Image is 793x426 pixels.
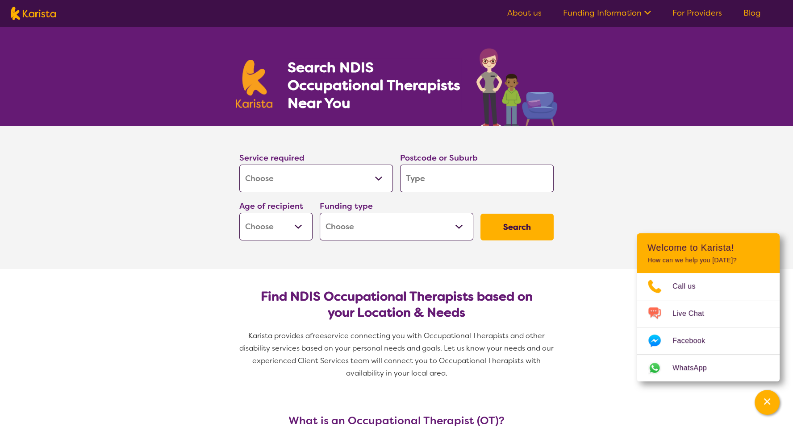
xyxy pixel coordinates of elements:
[672,334,716,347] span: Facebook
[248,331,310,340] span: Karista provides a
[239,201,303,211] label: Age of recipient
[239,331,555,378] span: service connecting you with Occupational Therapists and other disability services based on your p...
[672,280,706,293] span: Call us
[637,273,780,381] ul: Choose channel
[637,233,780,381] div: Channel Menu
[400,165,554,192] input: Type
[672,361,718,375] span: WhatsApp
[672,307,715,320] span: Live Chat
[672,8,722,18] a: For Providers
[507,8,542,18] a: About us
[320,201,373,211] label: Funding type
[743,8,761,18] a: Blog
[310,331,324,340] span: free
[11,7,56,20] img: Karista logo
[476,48,557,126] img: occupational-therapy
[647,242,769,253] h2: Welcome to Karista!
[236,60,272,108] img: Karista logo
[400,153,478,163] label: Postcode or Suburb
[563,8,651,18] a: Funding Information
[647,256,769,264] p: How can we help you [DATE]?
[755,390,780,415] button: Channel Menu
[246,289,547,321] h2: Find NDIS Occupational Therapists based on your Location & Needs
[480,214,554,240] button: Search
[637,355,780,381] a: Web link opens in a new tab.
[288,58,461,112] h1: Search NDIS Occupational Therapists Near You
[239,153,305,163] label: Service required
